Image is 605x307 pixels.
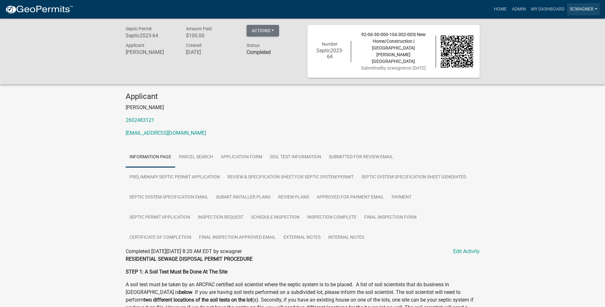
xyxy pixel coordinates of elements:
strong: STEP 1: A Soil Test Must Be Done At The Site [126,269,227,275]
span: Amount Paid [186,26,212,31]
a: Final Inspection Form [360,207,420,228]
a: Inspection Complete [303,207,360,228]
a: Payment [388,187,415,208]
a: Inspection Request [194,207,247,228]
strong: RESIDENTIAL SEWAGE DISPOSAL PERMIT PROCEDURE [126,256,253,262]
h6: Septic2023-64 [126,33,177,39]
a: Application Form [217,147,266,168]
span: Completed [DATE][DATE] 8:20 AM EDT by scwagner [126,248,242,254]
span: by scwagner [381,65,407,71]
span: Created [186,43,202,48]
a: 2602483121 [126,117,154,123]
a: Schedule Inspection [247,207,303,228]
a: Edit Activity [453,248,480,255]
button: Actions [247,25,279,36]
a: Home [491,3,509,15]
span: 92-06-30-000-104.002-003| New Home/Construction | [GEOGRAPHIC_DATA][PERSON_NAME][GEOGRAPHIC_DATA] [361,32,426,64]
a: Preliminary Septic Permit Application [126,167,224,188]
a: Final Inspection Approved Email [195,228,280,248]
strong: two different locations of the soil tests on the lot [144,297,252,303]
h6: Septic2023-64 [314,48,346,60]
span: Septic Permit [126,26,152,31]
span: Applicant [126,43,144,48]
h6: [PERSON_NAME] [126,49,177,55]
a: Septic System Specification Email [126,187,212,208]
a: External Notes [280,228,324,248]
a: [EMAIL_ADDRESS][DOMAIN_NAME] [126,130,206,136]
a: Approved for Payment Email [313,187,388,208]
span: Status [247,43,260,48]
a: Septic System Specification Sheet Generated [358,167,470,188]
a: Soil Test Information [266,147,325,168]
a: Internal Notes [324,228,368,248]
span: Submitted on [DATE] [361,65,426,71]
strong: Completed [247,49,271,55]
a: Parcel search [175,147,217,168]
span: Number [322,41,338,47]
a: Review Plans [274,187,313,208]
a: Submitted for Review Email [325,147,397,168]
a: Submit Installer Plans [212,187,274,208]
a: Admin [509,3,528,15]
a: Certificate of Completion [126,228,195,248]
h4: Applicant [126,92,480,101]
p: [PERSON_NAME] [126,104,480,111]
a: Review & Specification Sheet for Septic System Permit [224,167,358,188]
img: QR code [441,35,473,68]
a: Septic Permit Application [126,207,194,228]
h6: [DATE] [186,49,237,55]
strong: below [179,289,192,295]
a: My Dashboard [528,3,567,15]
a: Information Page [126,147,175,168]
a: scwagner [567,3,600,15]
h6: $100.00 [186,33,237,39]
